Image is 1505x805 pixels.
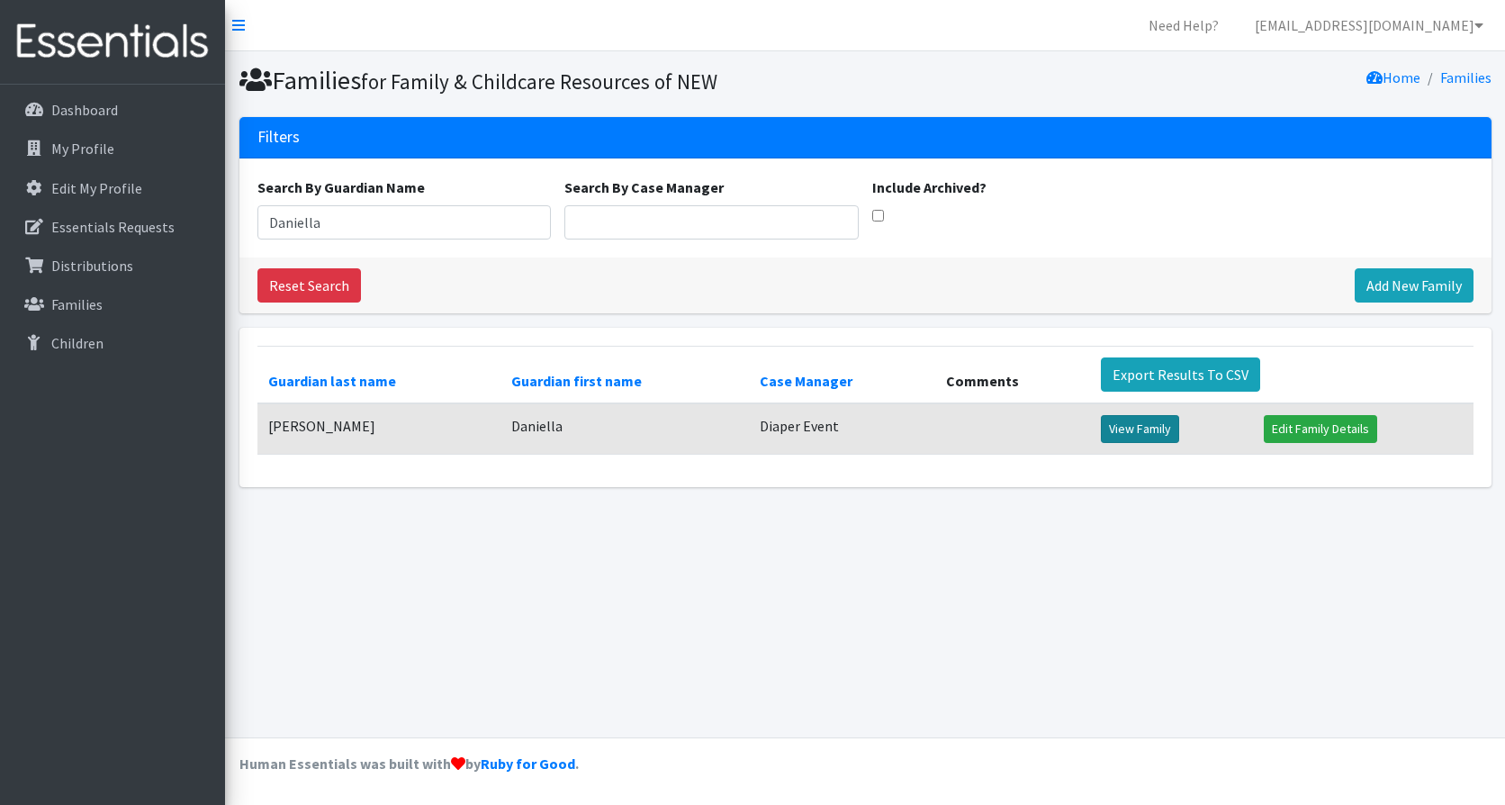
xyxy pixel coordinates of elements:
[51,101,118,119] p: Dashboard
[872,176,987,198] label: Include Archived?
[257,268,361,303] a: Reset Search
[749,403,935,455] td: Diaper Event
[1355,268,1473,303] a: Add New Family
[1101,357,1260,392] a: Export Results To CSV
[239,65,859,96] h1: Families
[51,257,133,275] p: Distributions
[500,403,749,455] td: Daniella
[51,218,175,236] p: Essentials Requests
[268,372,396,390] a: Guardian last name
[1101,415,1179,443] a: View Family
[511,372,642,390] a: Guardian first name
[51,179,142,197] p: Edit My Profile
[257,403,501,455] td: [PERSON_NAME]
[1240,7,1498,43] a: [EMAIL_ADDRESS][DOMAIN_NAME]
[7,92,218,128] a: Dashboard
[257,176,425,198] label: Search By Guardian Name
[51,334,104,352] p: Children
[760,372,852,390] a: Case Manager
[7,286,218,322] a: Families
[1440,68,1491,86] a: Families
[935,346,1089,403] th: Comments
[51,140,114,158] p: My Profile
[7,12,218,72] img: HumanEssentials
[1134,7,1233,43] a: Need Help?
[361,68,717,95] small: for Family & Childcare Resources of NEW
[564,176,724,198] label: Search By Case Manager
[481,755,575,773] a: Ruby for Good
[7,325,218,361] a: Children
[7,131,218,167] a: My Profile
[1264,415,1377,443] a: Edit Family Details
[7,209,218,245] a: Essentials Requests
[51,295,103,313] p: Families
[1366,68,1420,86] a: Home
[7,248,218,284] a: Distributions
[7,170,218,206] a: Edit My Profile
[239,755,579,773] strong: Human Essentials was built with by .
[257,128,300,147] h3: Filters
